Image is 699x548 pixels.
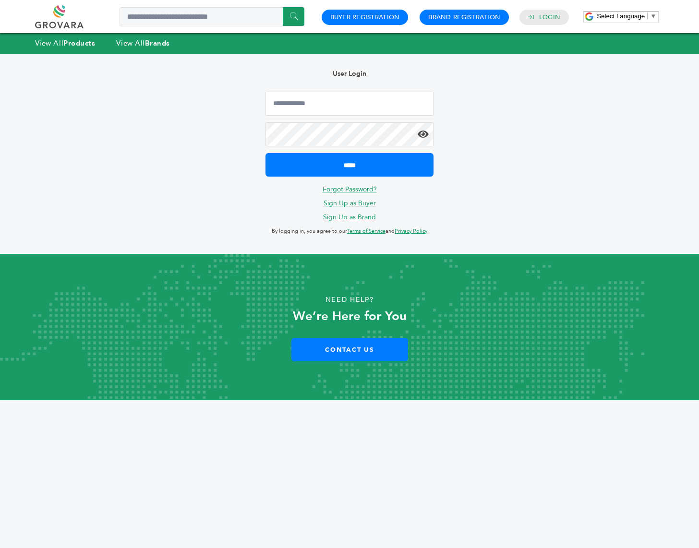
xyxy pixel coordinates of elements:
strong: Brands [145,38,170,48]
strong: Products [63,38,95,48]
a: Select Language​ [597,12,656,20]
strong: We’re Here for You [293,308,407,325]
a: Contact Us [291,338,408,361]
a: Sign Up as Buyer [324,199,376,208]
a: Privacy Policy [395,227,427,235]
a: Brand Registration [428,13,500,22]
p: By logging in, you agree to our and [265,226,434,237]
a: Buyer Registration [330,13,400,22]
a: Terms of Service [347,227,386,235]
a: Login [539,13,560,22]
span: Select Language [597,12,645,20]
span: ​ [647,12,648,20]
b: User Login [333,69,366,78]
input: Email Address [265,92,434,116]
a: Sign Up as Brand [323,213,376,222]
a: Forgot Password? [323,185,377,194]
input: Password [265,122,434,146]
p: Need Help? [35,293,664,307]
a: View AllProducts [35,38,96,48]
span: ▼ [650,12,656,20]
input: Search a product or brand... [120,7,304,26]
a: View AllBrands [116,38,170,48]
